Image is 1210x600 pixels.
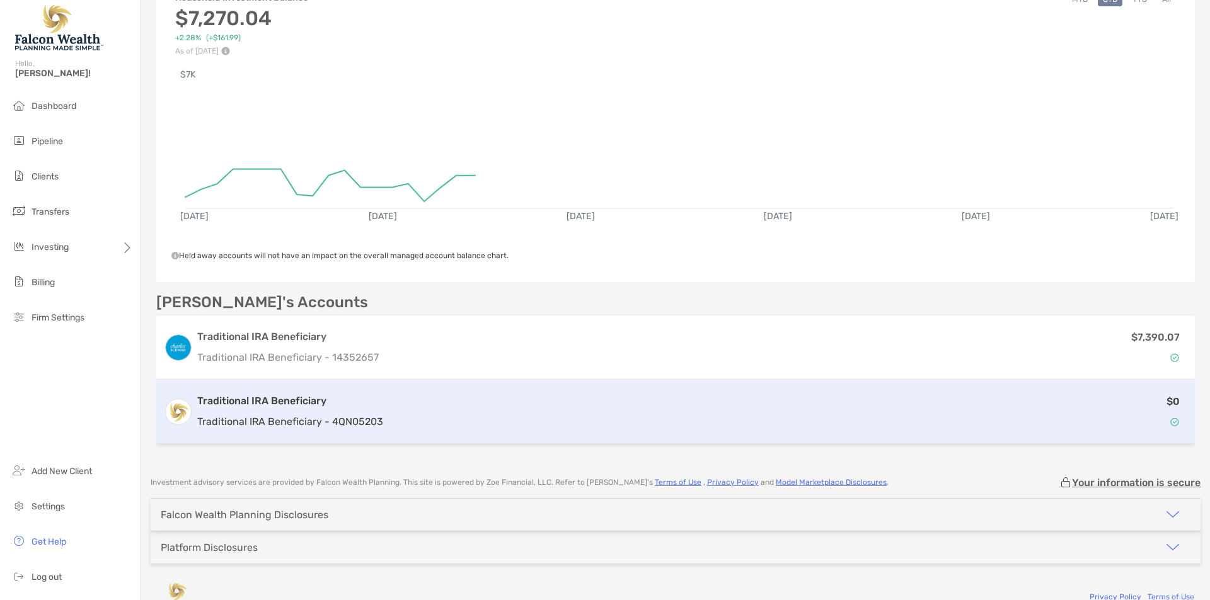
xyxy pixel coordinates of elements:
img: transfers icon [11,203,26,218]
span: [PERSON_NAME]! [15,68,133,79]
text: [DATE] [1150,211,1178,222]
span: Transfers [32,207,69,217]
img: dashboard icon [11,98,26,113]
div: Falcon Wealth Planning Disclosures [161,509,328,521]
img: logo account [166,335,191,360]
img: Falcon Wealth Planning Logo [15,5,103,50]
img: icon arrow [1165,507,1180,522]
span: Dashboard [32,101,76,111]
p: [PERSON_NAME]'s Accounts [156,295,368,310]
text: [DATE] [180,211,209,222]
p: $7,390.07 [1131,329,1180,345]
a: Privacy Policy [707,478,759,487]
img: pipeline icon [11,133,26,148]
span: Billing [32,277,55,288]
span: Clients [32,171,59,182]
span: Held away accounts will not have an impact on the overall managed account balance chart. [171,251,509,260]
img: Performance Info [221,47,230,55]
text: [DATE] [369,211,397,222]
span: Add New Client [32,466,92,477]
h3: Traditional IRA Beneficiary [197,393,383,409]
img: investing icon [11,239,26,254]
span: +2.28% [175,33,201,43]
p: Investment advisory services are provided by Falcon Wealth Planning . This site is powered by Zoe... [151,478,889,487]
text: $7K [180,69,196,80]
p: As of [DATE] [175,47,308,55]
span: Firm Settings [32,312,84,323]
span: Get Help [32,536,66,547]
img: add_new_client icon [11,463,26,478]
a: Model Marketplace Disclosures [776,478,887,487]
img: logo account [166,399,191,424]
a: Terms of Use [655,478,701,487]
img: Account Status icon [1170,417,1179,426]
span: Investing [32,242,69,252]
img: firm-settings icon [11,309,26,324]
p: $0 [1167,393,1180,409]
p: Your information is secure [1072,477,1201,489]
span: Pipeline [32,136,63,147]
img: logout icon [11,569,26,584]
img: Account Status icon [1170,353,1179,362]
img: settings icon [11,498,26,513]
text: [DATE] [962,211,990,222]
h3: $7,270.04 [175,6,308,30]
h3: Traditional IRA Beneficiary [197,329,379,344]
span: Log out [32,572,62,582]
span: ( +$161.99 ) [206,33,241,43]
img: clients icon [11,168,26,183]
img: icon arrow [1165,540,1180,555]
text: [DATE] [567,211,595,222]
span: Settings [32,501,65,512]
p: Traditional IRA Beneficiary - 14352657 [197,349,379,365]
div: Platform Disclosures [161,541,258,553]
text: [DATE] [764,211,792,222]
p: Traditional IRA Beneficiary - 4QN05203 [197,414,383,429]
img: billing icon [11,274,26,289]
img: get-help icon [11,533,26,548]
